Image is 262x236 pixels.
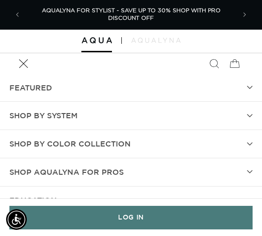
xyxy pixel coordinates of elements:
iframe: Chat Widget [215,191,262,236]
span: FEATURED [9,81,52,95]
span: SHOP BY SYSTEM [9,109,78,122]
img: Aqua Hair Extensions [81,37,112,43]
summary: Search [204,53,224,74]
a: LOG IN [9,206,253,229]
button: Previous announcement [7,4,28,25]
span: EDUCATION [9,194,57,207]
summary: Menu [13,53,34,74]
span: AQUALYNA FOR STYLIST - SAVE UP TO 30% SHOP WITH PRO DISCOUNT OFF [42,8,221,21]
span: Shop AquaLyna for Pros [9,165,124,179]
div: Accessibility Menu [6,209,27,230]
img: aqualyna.com [131,38,181,42]
span: Shop by Color Collection [9,137,131,151]
button: Next announcement [234,4,255,25]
